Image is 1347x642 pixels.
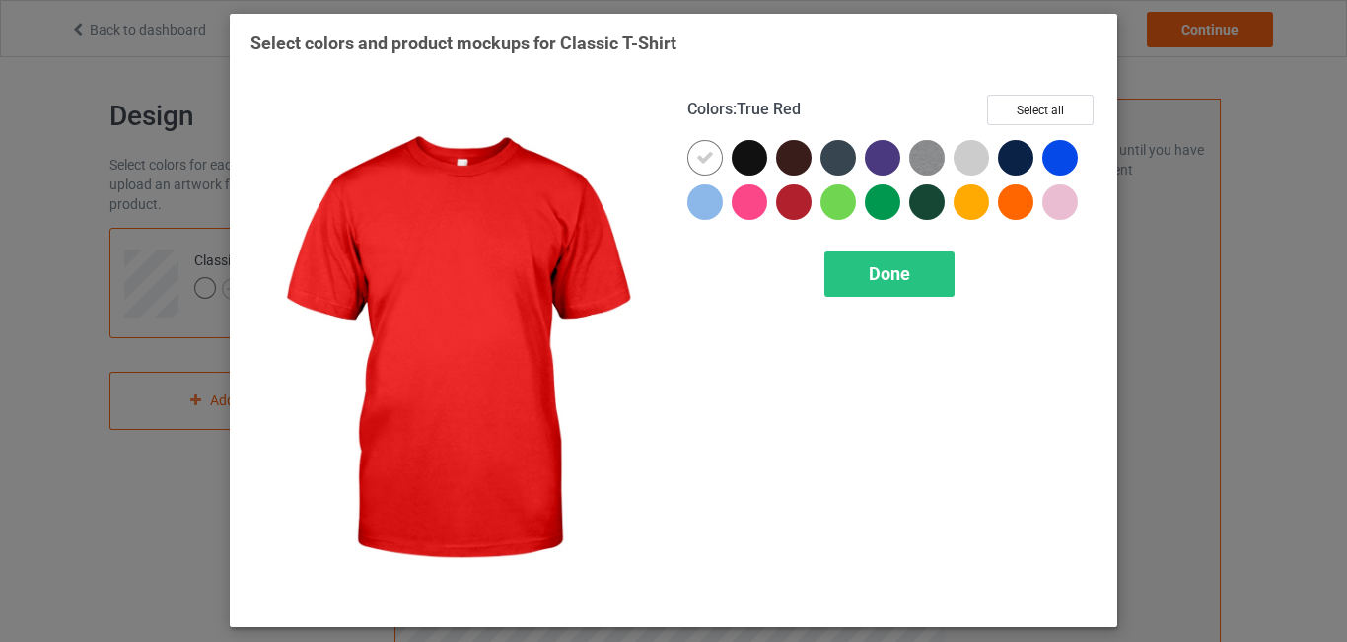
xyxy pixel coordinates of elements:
button: Select all [987,95,1094,125]
img: regular.jpg [250,95,660,606]
img: heather_texture.png [909,140,945,176]
h4: : [687,100,801,120]
span: Select colors and product mockups for Classic T-Shirt [250,33,676,53]
span: Done [869,263,910,284]
span: Colors [687,100,733,118]
span: True Red [737,100,801,118]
